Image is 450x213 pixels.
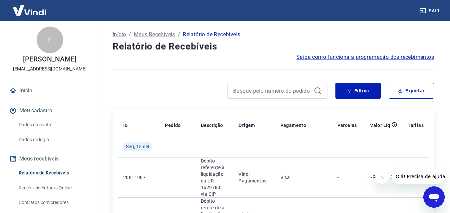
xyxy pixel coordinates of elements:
a: Início [8,83,92,98]
p: Valor Líq. [370,122,392,129]
span: Olá! Precisa de ajuda? [4,5,56,10]
a: Recebíveis Futuros Online [16,181,92,195]
a: Dados da conta [16,118,92,132]
p: Origem [238,122,255,129]
p: 20811907 [123,174,154,181]
button: Exportar [389,83,434,99]
a: Saiba como funciona a programação dos recebimentos [296,53,434,61]
p: [PERSON_NAME] [23,56,76,63]
a: Relatório de Recebíveis [16,166,92,180]
button: Meu cadastro [8,103,92,118]
button: Sair [418,5,442,17]
input: Busque pelo número do pedido [233,86,311,96]
p: Tarifas [408,122,424,129]
p: Débito referente à liquidação da UR 16297801 via CIP [201,158,228,197]
p: Pedido [165,122,181,129]
div: F [37,27,63,53]
p: Vindi Pagamentos [238,171,269,184]
p: Pagamento [280,122,306,129]
button: Filtros [335,83,381,99]
iframe: Mensagem da empresa [392,169,445,184]
p: - [337,174,357,181]
p: / [129,31,131,39]
iframe: Botão para abrir a janela de mensagens [423,186,445,208]
a: Dados de login [16,133,92,147]
button: Meus recebíveis [8,152,92,166]
p: Visa [280,174,327,181]
iframe: Fechar mensagem [376,170,389,184]
p: [EMAIL_ADDRESS][DOMAIN_NAME] [13,65,87,72]
p: / [178,31,180,39]
a: Meus Recebíveis [134,31,175,39]
span: Seg, 15 set [126,143,150,150]
p: Descrição [201,122,223,129]
p: Relatório de Recebíveis [183,31,240,39]
p: ID [123,122,128,129]
p: Parcelas [337,122,357,129]
p: -R$ 174,77 [371,173,397,181]
img: Vindi [8,0,51,21]
h4: Relatório de Recebíveis [113,40,434,53]
a: Início [113,31,126,39]
a: Contratos com credores [16,196,92,209]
